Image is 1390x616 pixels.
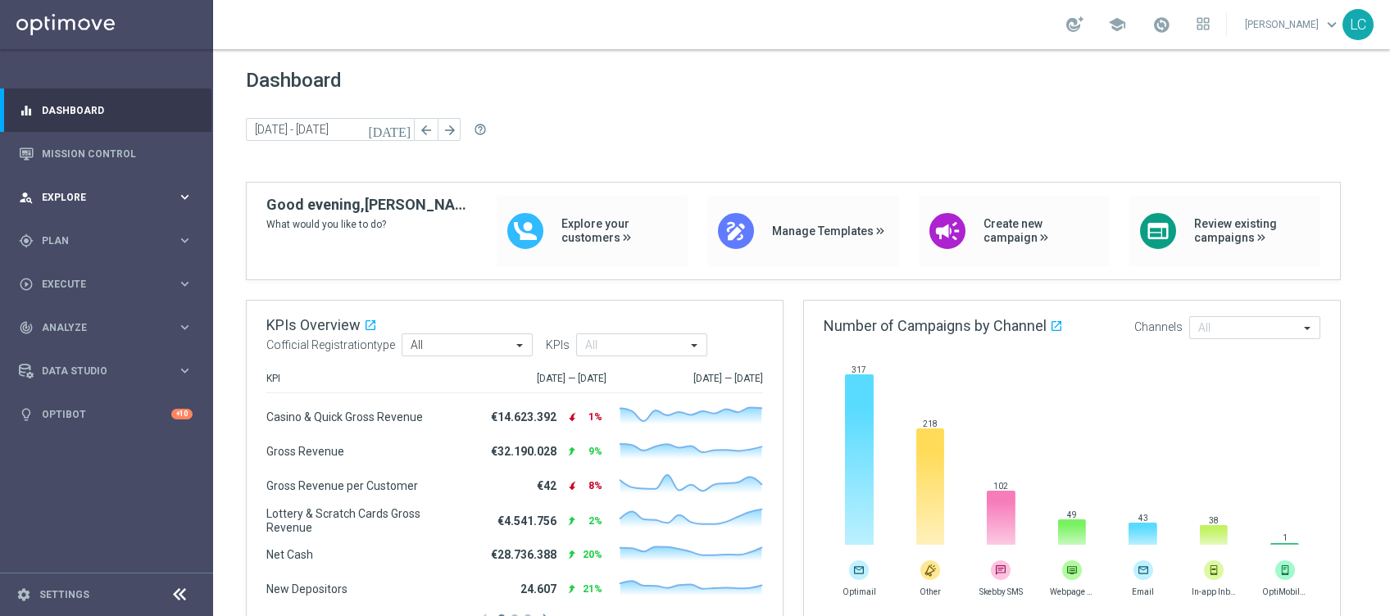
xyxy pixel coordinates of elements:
a: [PERSON_NAME]keyboard_arrow_down [1243,12,1342,37]
a: Dashboard [42,88,193,132]
button: equalizer Dashboard [18,104,193,117]
i: gps_fixed [19,233,34,248]
i: play_circle_outline [19,277,34,292]
a: Settings [39,590,89,600]
a: Mission Control [42,132,193,175]
div: Execute [19,277,177,292]
span: keyboard_arrow_down [1323,16,1341,34]
div: Plan [19,233,177,248]
i: settings [16,587,31,602]
div: LC [1342,9,1374,40]
i: keyboard_arrow_right [177,363,193,378]
div: Explore [19,190,177,205]
i: track_changes [19,320,34,335]
span: Plan [42,236,177,246]
span: Analyze [42,323,177,333]
div: Mission Control [19,132,193,175]
button: track_changes Analyze keyboard_arrow_right [18,321,193,334]
span: Data Studio [42,366,177,376]
span: Execute [42,279,177,289]
button: person_search Explore keyboard_arrow_right [18,191,193,204]
button: Mission Control [18,147,193,161]
i: keyboard_arrow_right [177,276,193,292]
span: Explore [42,192,177,202]
button: gps_fixed Plan keyboard_arrow_right [18,234,193,247]
i: person_search [19,190,34,205]
i: lightbulb [19,407,34,422]
button: Data Studio keyboard_arrow_right [18,365,193,378]
div: Dashboard [19,88,193,132]
div: +10 [171,409,193,419]
span: school [1108,16,1126,34]
div: Data Studio [19,364,177,378]
a: Optibot [42,392,171,436]
div: Analyze [19,320,177,335]
button: lightbulb Optibot +10 [18,408,193,421]
i: keyboard_arrow_right [177,319,193,335]
div: Optibot [19,392,193,436]
i: keyboard_arrow_right [177,233,193,248]
button: play_circle_outline Execute keyboard_arrow_right [18,278,193,291]
i: equalizer [19,103,34,118]
i: keyboard_arrow_right [177,189,193,205]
